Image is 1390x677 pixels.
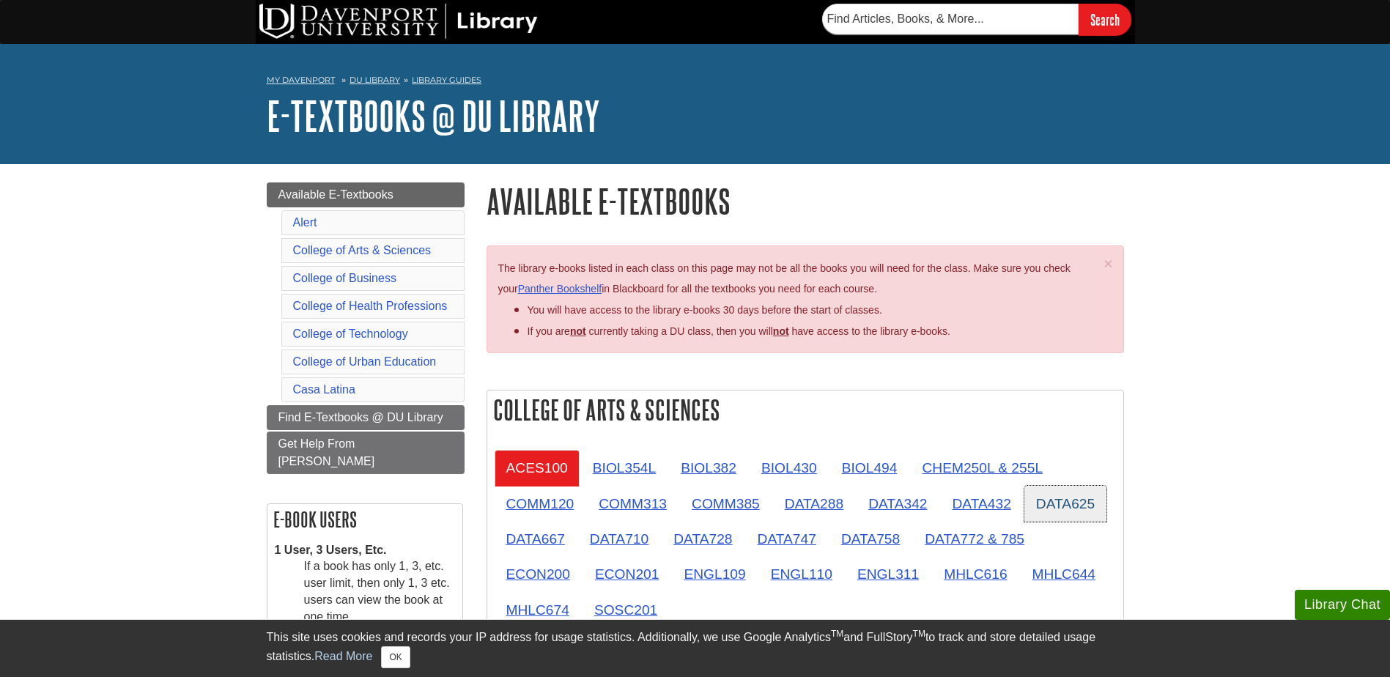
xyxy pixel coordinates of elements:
[487,182,1124,220] h1: Available E-Textbooks
[495,450,580,486] a: ACES100
[381,646,410,668] button: Close
[275,542,455,559] dt: 1 User, 3 Users, Etc.
[822,4,1131,35] form: Searches DU Library's articles, books, and more
[662,521,744,557] a: DATA728
[293,244,432,256] a: College of Arts & Sciences
[913,521,1036,557] a: DATA772 & 785
[583,592,669,628] a: SOSC201
[528,325,950,337] span: If you are currently taking a DU class, then you will have access to the library e-books.
[750,450,829,486] a: BIOL430
[267,93,600,138] a: E-Textbooks @ DU Library
[495,486,586,522] a: COMM120
[1021,556,1107,592] a: MHLC644
[518,283,602,295] a: Panther Bookshelf
[940,486,1022,522] a: DATA432
[278,437,375,467] span: Get Help From [PERSON_NAME]
[913,629,925,639] sup: TM
[773,486,855,522] a: DATA288
[267,74,335,86] a: My Davenport
[669,450,748,486] a: BIOL382
[581,450,668,486] a: BIOL354L
[267,504,462,535] h2: E-book Users
[293,355,437,368] a: College of Urban Education
[583,556,670,592] a: ECON201
[830,450,909,486] a: BIOL494
[1024,486,1106,522] a: DATA625
[570,325,586,337] strong: not
[829,521,912,557] a: DATA758
[746,521,828,557] a: DATA747
[528,304,882,316] span: You will have access to the library e-books 30 days before the start of classes.
[910,450,1054,486] a: CHEM250L & 255L
[267,182,465,207] a: Available E-Textbooks
[1295,590,1390,620] button: Library Chat
[293,383,355,396] a: Casa Latina
[932,556,1019,592] a: MHLC616
[495,592,581,628] a: MHLC674
[350,75,400,85] a: DU Library
[293,216,317,229] a: Alert
[267,405,465,430] a: Find E-Textbooks @ DU Library
[495,556,582,592] a: ECON200
[672,556,757,592] a: ENGL109
[587,486,679,522] a: COMM313
[1079,4,1131,35] input: Search
[498,262,1071,295] span: The library e-books listed in each class on this page may not be all the books you will need for ...
[759,556,844,592] a: ENGL110
[259,4,538,39] img: DU Library
[578,521,660,557] a: DATA710
[412,75,481,85] a: Library Guides
[1104,255,1112,272] span: ×
[831,629,843,639] sup: TM
[278,188,393,201] span: Available E-Textbooks
[1104,256,1112,271] button: Close
[293,272,396,284] a: College of Business
[680,486,772,522] a: COMM385
[495,521,577,557] a: DATA667
[314,650,372,662] a: Read More
[487,391,1123,429] h2: College of Arts & Sciences
[267,432,465,474] a: Get Help From [PERSON_NAME]
[267,629,1124,668] div: This site uses cookies and records your IP address for usage statistics. Additionally, we use Goo...
[822,4,1079,34] input: Find Articles, Books, & More...
[293,328,408,340] a: College of Technology
[267,70,1124,94] nav: breadcrumb
[278,411,443,423] span: Find E-Textbooks @ DU Library
[857,486,939,522] a: DATA342
[846,556,931,592] a: ENGL311
[293,300,448,312] a: College of Health Professions
[773,325,789,337] u: not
